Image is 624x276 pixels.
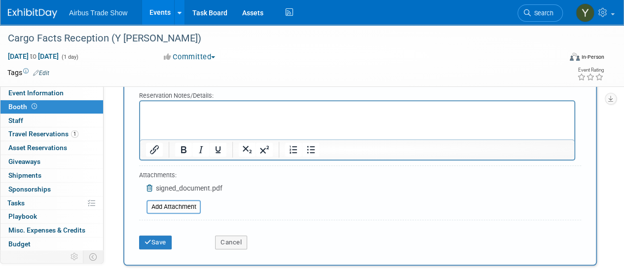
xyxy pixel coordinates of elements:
[576,3,594,22] img: Yolanda Bauza
[8,226,85,234] span: Misc. Expenses & Credits
[581,53,604,61] div: In-Person
[285,143,302,157] button: Numbered list
[61,54,78,60] span: (1 day)
[0,155,103,168] a: Giveaways
[8,144,67,152] span: Asset Reservations
[0,100,103,114] a: Booth
[0,237,103,251] a: Budget
[4,30,553,47] div: Cargo Facts Reception (Y [PERSON_NAME])
[531,9,553,17] span: Search
[0,86,103,100] a: Event Information
[8,212,37,220] span: Playbook
[139,90,575,100] div: Reservation Notes/Details:
[256,143,273,157] button: Superscript
[239,143,256,157] button: Subscript
[8,240,31,248] span: Budget
[146,143,163,157] button: Insert/edit link
[7,68,49,78] td: Tags
[8,117,23,124] span: Staff
[517,4,563,22] a: Search
[8,185,51,193] span: Sponsorships
[140,101,574,139] iframe: Rich Text Area
[577,68,604,73] div: Event Rating
[8,103,39,111] span: Booth
[215,236,247,249] button: Cancel
[29,52,38,60] span: to
[8,158,40,165] span: Giveaways
[192,143,209,157] button: Italic
[8,130,78,138] span: Travel Reservations
[302,143,319,157] button: Bullet list
[0,169,103,182] a: Shipments
[0,114,103,127] a: Staff
[71,130,78,138] span: 1
[0,210,103,223] a: Playbook
[570,53,580,61] img: Format-Inperson.png
[8,89,64,97] span: Event Information
[0,127,103,141] a: Travel Reservations1
[66,250,83,263] td: Personalize Event Tab Strip
[30,103,39,110] span: Booth not reserved yet
[8,171,41,179] span: Shipments
[0,183,103,196] a: Sponsorships
[210,143,226,157] button: Underline
[0,224,103,237] a: Misc. Expenses & Credits
[0,197,103,210] a: Tasks
[139,236,172,249] button: Save
[160,52,219,62] button: Committed
[7,199,25,207] span: Tasks
[139,171,222,182] div: Attachments:
[517,51,604,66] div: Event Format
[69,9,127,17] span: Airbus Trade Show
[175,143,192,157] button: Bold
[33,70,49,77] a: Edit
[156,184,222,192] span: signed_document.pdf
[8,8,57,18] img: ExhibitDay
[83,250,104,263] td: Toggle Event Tabs
[7,52,59,61] span: [DATE] [DATE]
[0,141,103,155] a: Asset Reservations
